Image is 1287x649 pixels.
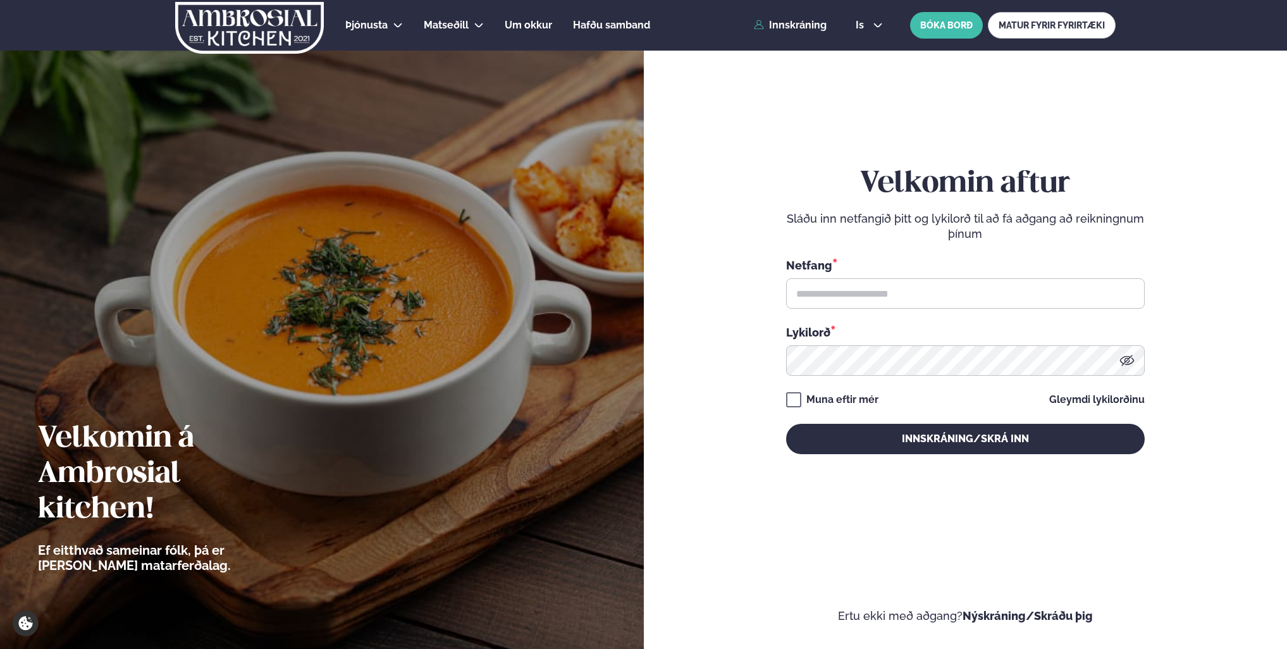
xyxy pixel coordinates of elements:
[786,324,1145,340] div: Lykilorð
[424,19,469,31] span: Matseðill
[13,610,39,636] a: Cookie settings
[754,20,827,31] a: Innskráning
[505,18,552,33] a: Um okkur
[846,20,893,30] button: is
[573,19,650,31] span: Hafðu samband
[345,19,388,31] span: Þjónusta
[1049,395,1145,405] a: Gleymdi lykilorðinu
[786,211,1145,242] p: Sláðu inn netfangið þitt og lykilorð til að fá aðgang að reikningnum þínum
[174,2,325,54] img: logo
[682,609,1250,624] p: Ertu ekki með aðgang?
[963,609,1093,622] a: Nýskráning/Skráðu þig
[910,12,983,39] button: BÓKA BORÐ
[505,19,552,31] span: Um okkur
[786,424,1145,454] button: Innskráning/Skrá inn
[786,166,1145,202] h2: Velkomin aftur
[988,12,1116,39] a: MATUR FYRIR FYRIRTÆKI
[38,421,300,528] h2: Velkomin á Ambrosial kitchen!
[38,543,300,573] p: Ef eitthvað sameinar fólk, þá er [PERSON_NAME] matarferðalag.
[345,18,388,33] a: Þjónusta
[424,18,469,33] a: Matseðill
[786,257,1145,273] div: Netfang
[856,20,868,30] span: is
[573,18,650,33] a: Hafðu samband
